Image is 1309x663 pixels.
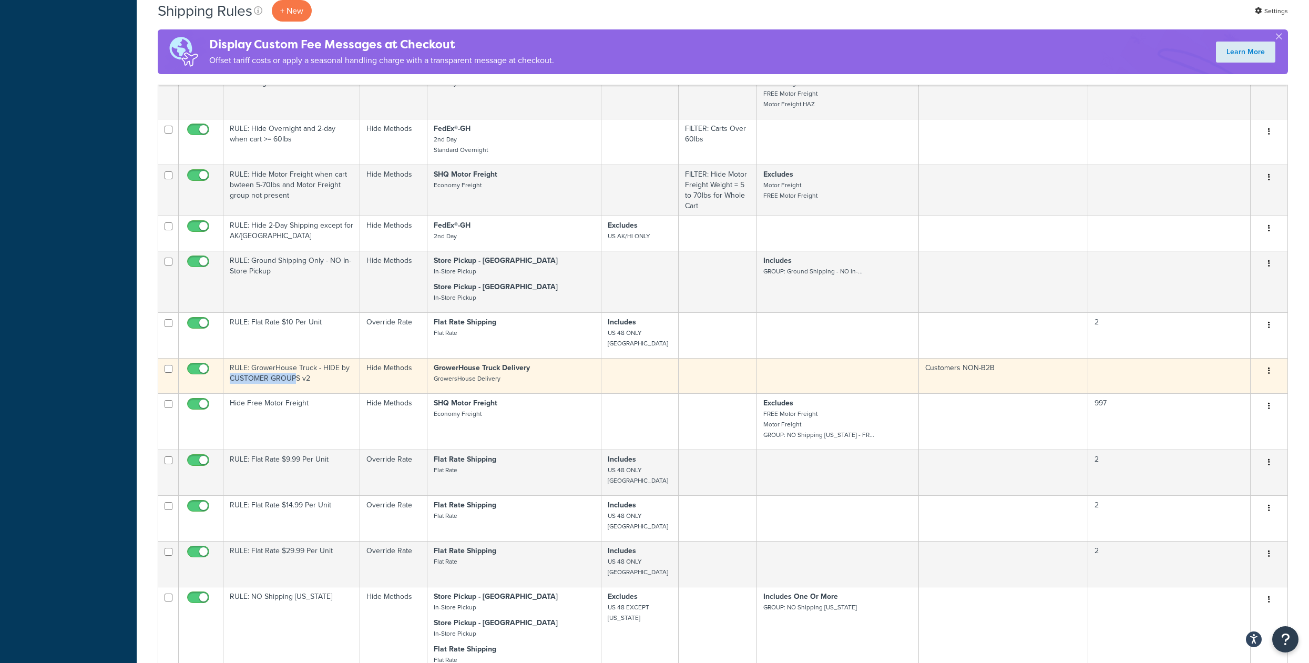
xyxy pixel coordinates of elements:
strong: Store Pickup - [GEOGRAPHIC_DATA] [434,255,558,266]
h4: Display Custom Fee Messages at Checkout [209,36,554,53]
small: US 48 ONLY [GEOGRAPHIC_DATA] [608,465,668,485]
td: FILTER: Carts Over 60lbs [679,119,757,165]
a: Learn More [1216,42,1275,63]
strong: Includes One Or More [763,591,838,602]
small: US 48 EXCEPT [US_STATE] [608,603,649,623]
strong: Excludes [763,169,793,180]
td: RULE: Flat Rate $14.99 Per Unit [223,495,360,541]
td: Hide Methods [360,119,427,165]
strong: Flat Rate Shipping [434,545,496,556]
td: RULE: Hide Overnight and 2-day when Freight/Hazmat [223,63,360,119]
td: Hide Methods [360,251,427,312]
small: 2nd Day Standard Overnight [434,135,488,155]
td: RULE: Hide Motor Freight when cart bwteen 5-70lbs and Motor Freight group not present [223,165,360,216]
small: US 48 ONLY [GEOGRAPHIC_DATA] [608,328,668,348]
td: Hide Methods [360,393,427,450]
strong: Flat Rate Shipping [434,454,496,465]
td: Hide Methods [360,216,427,251]
strong: Store Pickup - [GEOGRAPHIC_DATA] [434,281,558,292]
strong: Includes [763,255,792,266]
strong: Includes [608,454,636,465]
strong: Store Pickup - [GEOGRAPHIC_DATA] [434,591,558,602]
td: FILTER: Hide Motor Freight Weight = 5 to 70lbs for Whole Cart [679,165,757,216]
button: Open Resource Center [1272,626,1298,652]
small: GROUP: NO Shipping [US_STATE] [763,603,857,612]
h1: Shipping Rules [158,1,252,21]
small: US 48 ONLY [GEOGRAPHIC_DATA] [608,557,668,577]
small: In-Store Pickup [434,293,476,302]
small: Flat Rate [434,465,457,475]
td: RULE: Hide Overnight and 2-day when cart >= 60lbs [223,119,360,165]
small: GROUP: Ground Shipping - NO In-... [763,267,863,276]
td: RULE: Flat Rate $10 Per Unit [223,312,360,358]
small: US 48 ONLY [GEOGRAPHIC_DATA] [608,511,668,531]
strong: Excludes [608,220,638,231]
small: In-Store Pickup [434,267,476,276]
td: Hide Methods [360,63,427,119]
strong: SHQ Motor Freight [434,169,497,180]
small: Economy Freight [434,180,482,190]
strong: Includes [608,317,636,328]
small: 2nd Day [434,231,457,241]
strong: Includes [608,499,636,511]
strong: Excludes [763,397,793,409]
small: Flat Rate [434,511,457,521]
td: Override Rate [360,495,427,541]
small: Motor Freight FREE Motor Freight Motor Freight HAZ [763,78,817,109]
td: Hide Methods [360,165,427,216]
td: Override Rate [360,541,427,587]
td: Hide Free Motor Freight [223,393,360,450]
td: 2 [1088,450,1251,495]
strong: SHQ Motor Freight [434,397,497,409]
td: 2 [1088,312,1251,358]
td: Override Rate [360,312,427,358]
p: Offset tariff costs or apply a seasonal handling charge with a transparent message at checkout. [209,53,554,68]
td: RULE: Flat Rate $29.99 Per Unit [223,541,360,587]
strong: FedEx®-GH [434,220,471,231]
small: Motor Freight FREE Motor Freight [763,180,817,200]
td: 2 [1088,495,1251,541]
td: 997 [1088,393,1251,450]
a: Settings [1255,4,1288,18]
small: Flat Rate [434,557,457,566]
strong: Flat Rate Shipping [434,317,496,328]
td: RULE: Flat Rate $9.99 Per Unit [223,450,360,495]
img: duties-banner-06bc72dcb5fe05cb3f9472aba00be2ae8eb53ab6f0d8bb03d382ba314ac3c341.png [158,29,209,74]
td: 2 [1088,541,1251,587]
small: FREE Motor Freight Motor Freight GROUP: NO Shipping [US_STATE] - FR... [763,409,874,440]
strong: FedEx®-GH [434,123,471,134]
strong: Includes [608,545,636,556]
td: RULE: Ground Shipping Only - NO In-Store Pickup [223,251,360,312]
td: Customers NON-B2B [919,358,1088,393]
td: RULE: Hide 2-Day Shipping except for AK/[GEOGRAPHIC_DATA] [223,216,360,251]
small: GrowersHouse Delivery [434,374,500,383]
small: In-Store Pickup [434,629,476,638]
small: Flat Rate [434,328,457,338]
strong: Flat Rate Shipping [434,644,496,655]
small: US AK/HI ONLY [608,231,650,241]
strong: Flat Rate Shipping [434,499,496,511]
strong: GrowerHouse Truck Delivery [434,362,530,373]
strong: Store Pickup - [GEOGRAPHIC_DATA] [434,617,558,628]
small: In-Store Pickup [434,603,476,612]
small: Economy Freight [434,409,482,419]
td: Override Rate [360,450,427,495]
strong: Excludes [608,591,638,602]
td: Hide Methods [360,358,427,393]
td: RULE: GrowerHouse Truck - HIDE by CUSTOMER GROUPS v2 [223,358,360,393]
